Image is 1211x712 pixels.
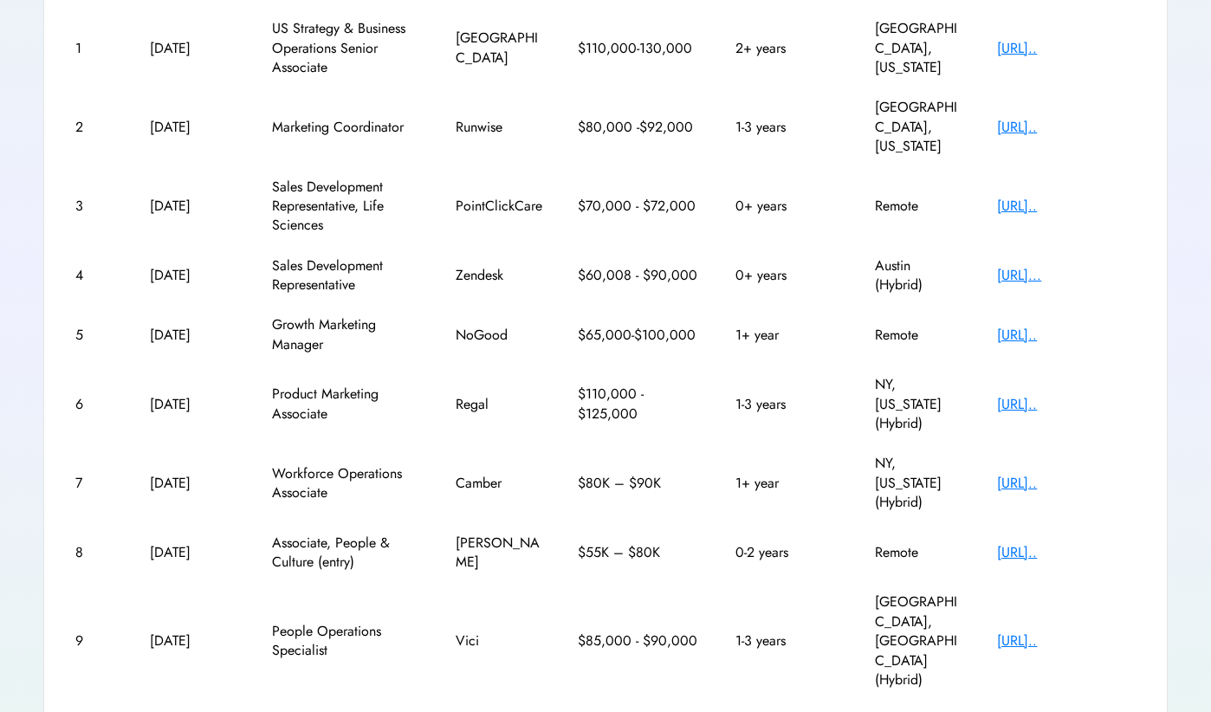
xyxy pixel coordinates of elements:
div: Austin (Hybrid) [875,256,962,295]
div: 0+ years [735,197,839,216]
div: $60,008 - $90,000 [578,266,699,285]
div: US Strategy & Business Operations Senior Associate [272,19,419,77]
div: Growth Marketing Manager [272,315,419,354]
div: Marketing Coordinator [272,118,419,137]
div: 1+ year [735,474,839,493]
div: 1-3 years [735,631,839,651]
div: Product Marketing Associate [272,385,419,424]
div: [URL].. [997,197,1136,216]
div: Regal [456,395,542,414]
div: $85,000 - $90,000 [578,631,699,651]
div: $110,000-130,000 [578,39,699,58]
div: 5 [75,326,114,345]
div: [DATE] [150,326,236,345]
div: [URL].. [997,543,1136,562]
div: $55K – $80K [578,543,699,562]
div: 9 [75,631,114,651]
div: $80,000 -$92,000 [578,118,699,137]
div: Remote [875,326,962,345]
div: NY, [US_STATE] (Hybrid) [875,375,962,433]
div: [DATE] [150,266,236,285]
div: [GEOGRAPHIC_DATA] [456,29,542,68]
div: [URL].. [997,395,1136,414]
div: 3 [75,197,114,216]
div: NY, [US_STATE] (Hybrid) [875,454,962,512]
div: Sales Development Representative [272,256,419,295]
div: [URL].. [997,631,1136,651]
div: [GEOGRAPHIC_DATA], [US_STATE] [875,19,962,77]
div: Remote [875,197,962,216]
div: [URL]... [997,266,1136,285]
div: 1 [75,39,114,58]
div: 0+ years [735,266,839,285]
div: NoGood [456,326,542,345]
div: Zendesk [456,266,542,285]
div: 1-3 years [735,395,839,414]
div: 7 [75,474,114,493]
div: Associate, People & Culture (entry) [272,534,419,573]
div: [PERSON_NAME] [456,534,542,573]
div: Runwise [456,118,542,137]
div: [DATE] [150,39,236,58]
div: [GEOGRAPHIC_DATA], [US_STATE] [875,98,962,156]
div: [DATE] [150,474,236,493]
div: 2 [75,118,114,137]
div: $70,000 - $72,000 [578,197,699,216]
div: 6 [75,395,114,414]
div: Remote [875,543,962,562]
div: [DATE] [150,395,236,414]
div: [URL].. [997,39,1136,58]
div: $80K – $90K [578,474,699,493]
div: [DATE] [150,118,236,137]
div: 1+ year [735,326,839,345]
div: Vici [456,631,542,651]
div: [URL].. [997,118,1136,137]
div: [DATE] [150,197,236,216]
div: 0-2 years [735,543,839,562]
div: $65,000-$100,000 [578,326,699,345]
div: 2+ years [735,39,839,58]
div: 1-3 years [735,118,839,137]
div: Workforce Operations Associate [272,464,419,503]
div: Sales Development Representative, Life Sciences [272,178,419,236]
div: [DATE] [150,631,236,651]
div: 4 [75,266,114,285]
div: 8 [75,543,114,562]
div: Camber [456,474,542,493]
div: $110,000 - $125,000 [578,385,699,424]
div: People Operations Specialist [272,622,419,661]
div: [DATE] [150,543,236,562]
div: [URL].. [997,326,1136,345]
div: [GEOGRAPHIC_DATA], [GEOGRAPHIC_DATA] (Hybrid) [875,592,962,689]
div: [URL].. [997,474,1136,493]
div: PointClickCare [456,197,542,216]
